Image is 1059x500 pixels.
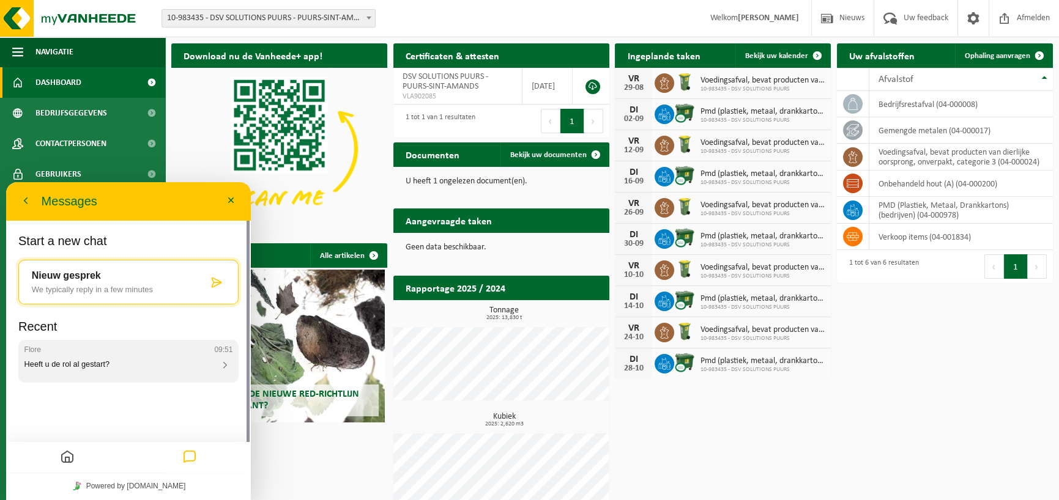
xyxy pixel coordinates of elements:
[621,115,645,123] div: 02-09
[869,91,1053,117] td: bedrijfsrestafval (04-000008)
[674,196,695,217] img: WB-0140-HPE-GN-50
[738,13,799,23] strong: [PERSON_NAME]
[184,434,381,443] p: 1 van 10 resultaten
[173,263,194,287] button: Messages
[621,292,645,302] div: DI
[621,84,645,92] div: 29-08
[621,323,645,333] div: VR
[621,261,645,271] div: VR
[162,9,376,28] span: 10-983435 - DSV SOLUTIONS PUURS - PUURS-SINT-AMANDS
[62,296,184,312] a: Powered by [DOMAIN_NAME]
[310,243,386,268] a: Alle artikelen
[674,103,695,123] img: WB-1100-CU
[674,134,695,155] img: WB-0140-HPE-GN-50
[674,165,695,186] img: WB-1100-CU
[674,352,695,373] img: WB-1100-CU
[35,37,73,67] span: Navigatie
[621,240,645,248] div: 30-09
[393,142,472,166] h2: Documenten
[399,306,609,321] h3: Tonnage
[621,146,645,155] div: 12-09
[879,75,913,84] span: Afvalstof
[869,171,1053,197] td: onbehandeld hout (A) (04-000200)
[393,43,511,67] h2: Certificaten & attesten
[700,366,825,373] span: 10-983435 - DSV SOLUTIONS PUURS
[621,302,645,311] div: 14-10
[399,413,609,427] h3: Kubiek
[621,199,645,208] div: VR
[700,325,825,335] span: Voedingsafval, bevat producten van dierlijke oorsprong, onverpakt, categorie 3
[399,315,609,321] span: 2025: 13,830 t
[162,10,375,27] span: 10-983435 - DSV SOLUTIONS PUURS - PUURS-SINT-AMANDS
[67,300,75,308] img: Tawky_16x16.svg
[700,210,825,218] span: 10-983435 - DSV SOLUTIONS PUURS
[51,263,72,287] button: Home
[393,276,518,300] h2: Rapportage 2025 / 2024
[399,108,475,134] div: 1 tot 1 van 1 resultaten
[1004,254,1028,279] button: 1
[35,128,106,159] span: Contactpersonen
[510,151,587,159] span: Bekijk uw documenten
[700,179,825,186] span: 10-983435 - DSV SOLUTIONS PUURS
[700,241,825,249] span: 10-983435 - DSV SOLUTIONS PUURS
[700,86,825,93] span: 10-983435 - DSV SOLUTIONS PUURS
[621,364,645,373] div: 28-10
[955,43,1052,68] a: Ophaling aanvragen
[869,197,1053,224] td: PMD (Plastiek, Metaal, Drankkartons) (bedrijven) (04-000978)
[700,356,825,366] span: Pmd (plastiek, metaal, drankkartons) (bedrijven)
[700,263,825,273] span: Voedingsafval, bevat producten van dierlijke oorsprong, onverpakt, categorie 3
[965,52,1030,60] span: Ophaling aanvragen
[674,321,695,342] img: WB-0140-HPE-GN-50
[406,177,597,186] p: U heeft 1 ongelezen document(en).
[621,177,645,186] div: 16-09
[984,254,1004,279] button: Previous
[869,224,1053,250] td: verkoop items (04-001834)
[621,74,645,84] div: VR
[615,43,712,67] h2: Ingeplande taken
[621,333,645,342] div: 24-10
[700,200,825,210] span: Voedingsafval, bevat producten van dierlijke oorsprong, onverpakt, categorie 3
[621,271,645,279] div: 10-10
[35,159,81,189] span: Gebruikers
[700,107,825,117] span: Pmd (plastiek, metaal, drankkartons) (bedrijven)
[500,142,608,167] a: Bekijk uw documenten
[35,98,107,128] span: Bedrijfsgegevens
[518,300,608,324] a: Bekijk rapportage
[700,148,825,155] span: 10-983435 - DSV SOLUTIONS PUURS
[403,92,513,101] span: VLA902085
[700,335,825,342] span: 10-983435 - DSV SOLUTIONS PUURS
[174,270,385,422] a: Wat betekent de nieuwe RED-richtlijn voor u als klant?
[700,169,825,179] span: Pmd (plastiek, metaal, drankkartons) (bedrijven)
[869,144,1053,171] td: voedingsafval, bevat producten van dierlijke oorsprong, onverpakt, categorie 3 (04-000024)
[403,72,488,91] span: DSV SOLUTIONS PUURS - PUURS-SINT-AMANDS
[700,117,825,124] span: 10-983435 - DSV SOLUTIONS PUURS
[674,227,695,248] img: WB-1100-CU
[621,105,645,115] div: DI
[393,208,504,232] h2: Aangevraagde taken
[843,253,919,280] div: 1 tot 6 van 6 resultaten
[171,68,387,230] img: Download de VHEPlus App
[700,294,825,304] span: Pmd (plastiek, metaal, drankkartons) (bedrijven)
[700,273,825,280] span: 10-983435 - DSV SOLUTIONS PUURS
[621,208,645,217] div: 26-09
[735,43,830,68] a: Bekijk uw kalender
[700,138,825,148] span: Voedingsafval, bevat producten van dierlijke oorsprong, onverpakt, categorie 3
[1028,254,1047,279] button: Next
[700,304,825,311] span: 10-983435 - DSV SOLUTIONS PUURS
[621,136,645,146] div: VR
[621,167,645,177] div: DI
[869,117,1053,144] td: gemengde metalen (04-000017)
[745,52,808,60] span: Bekijk uw kalender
